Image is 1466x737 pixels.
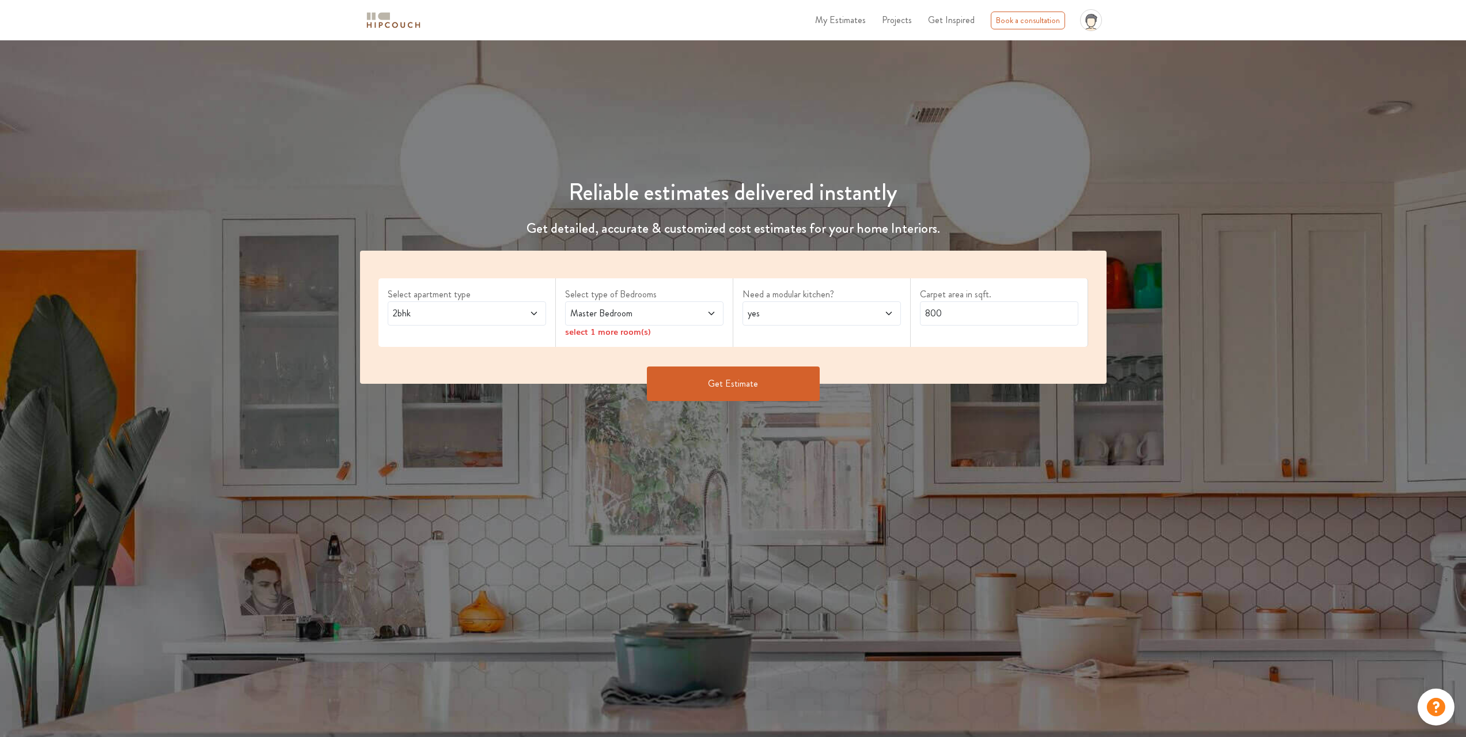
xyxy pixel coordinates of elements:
div: select 1 more room(s) [565,326,723,338]
span: logo-horizontal.svg [365,7,422,33]
input: Enter area sqft [920,301,1078,326]
label: Need a modular kitchen? [743,288,901,301]
h4: Get detailed, accurate & customized cost estimates for your home Interiors. [251,220,1215,237]
div: Book a consultation [991,12,1065,29]
label: Select type of Bedrooms [565,288,723,301]
span: yes [745,307,857,320]
label: Carpet area in sqft. [920,288,1078,301]
span: Get Inspired [928,13,975,27]
h1: Reliable estimates delivered instantly [251,179,1215,206]
label: Select apartment type [388,288,546,301]
img: logo-horizontal.svg [365,10,422,31]
span: My Estimates [815,13,866,27]
span: Projects [882,13,912,27]
span: 2bhk [391,307,502,320]
span: Master Bedroom [568,307,679,320]
button: Get Estimate [647,366,820,401]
